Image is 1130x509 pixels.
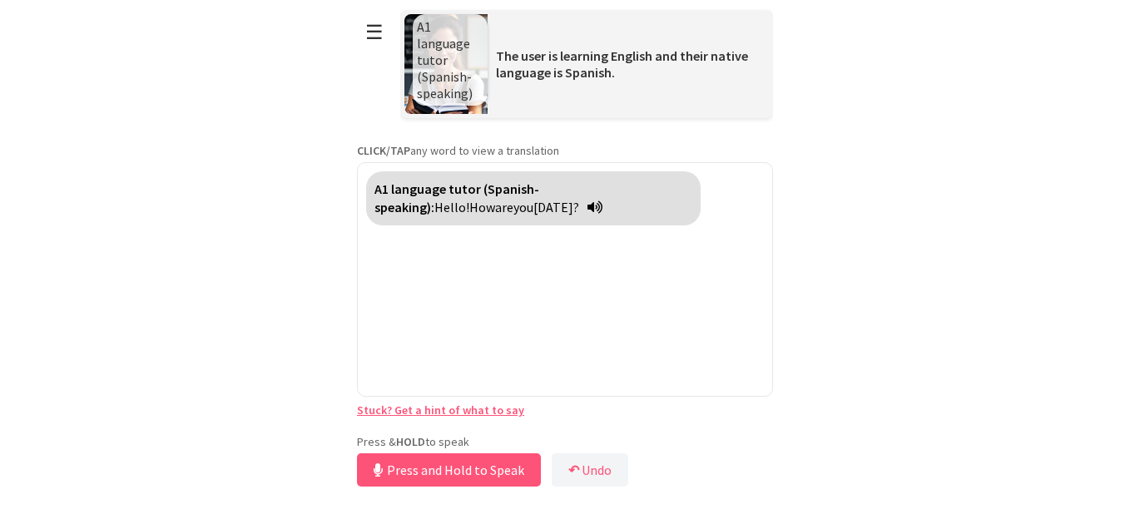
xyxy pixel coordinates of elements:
[366,171,701,225] div: Click to translate
[552,453,628,487] button: ↶Undo
[396,434,425,449] strong: HOLD
[374,180,539,215] strong: A1 language tutor (Spanish-speaking):
[357,434,773,449] p: Press & to speak
[417,18,473,101] span: A1 language tutor (Spanish-speaking)
[495,199,513,215] span: are
[357,453,541,487] button: Press and Hold to Speak
[357,11,392,53] button: ☰
[404,14,488,114] img: Scenario Image
[533,199,579,215] span: [DATE]?
[469,199,495,215] span: How
[357,143,410,158] strong: CLICK/TAP
[357,143,773,158] p: any word to view a translation
[357,403,524,418] a: Stuck? Get a hint of what to say
[513,199,533,215] span: you
[496,47,748,81] span: The user is learning English and their native language is Spanish.
[568,462,579,478] b: ↶
[434,199,469,215] span: Hello!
